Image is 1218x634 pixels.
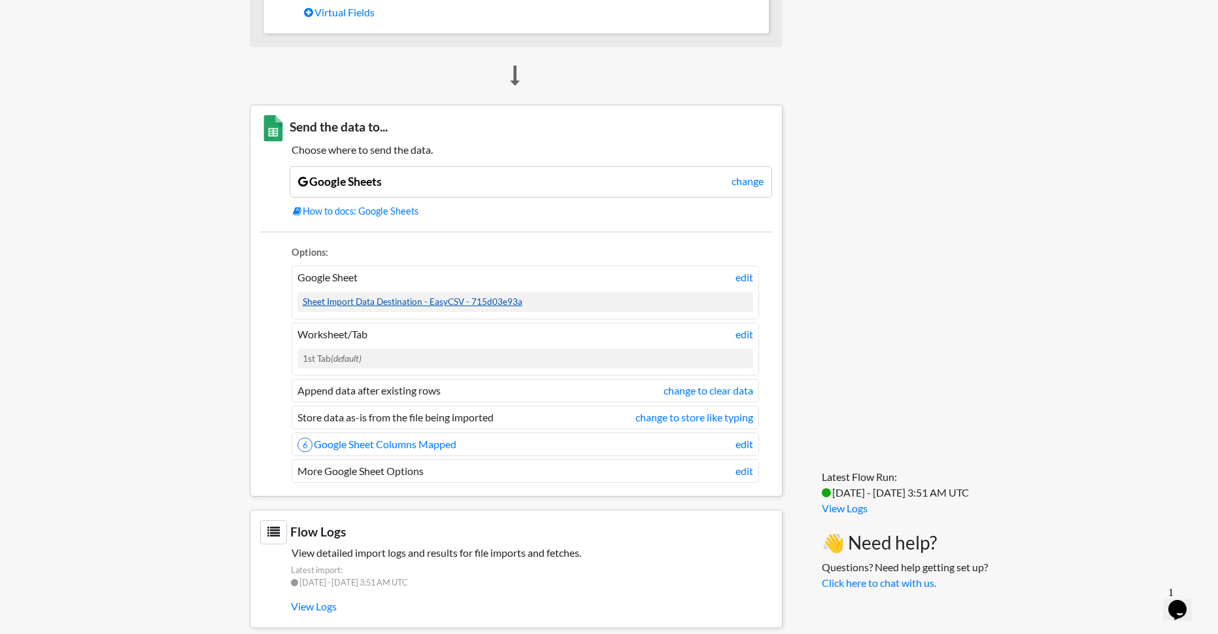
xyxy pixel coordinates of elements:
li: Store data as-is from the file being imported [292,406,759,429]
a: How to docs: Google Sheets [293,204,772,219]
li: Options: [292,245,759,263]
a: edit [736,270,753,285]
img: Google Sheets [260,115,286,141]
a: Sheet Import Data Destination - EasyCSV - 715d03e93a [303,296,522,307]
li: Google Sheet [292,266,759,319]
a: 6Google Sheet Columns Mapped [297,438,456,450]
a: View Logs [291,595,772,618]
iframe: chat widget [1163,582,1205,621]
span: 6 [297,438,313,452]
a: Virtual Fields [304,1,759,24]
a: edit [736,436,753,452]
a: change to clear data [664,383,753,398]
a: change to store like typing [635,410,753,425]
h5: Choose where to send the data. [260,143,772,156]
h3: Send the data to... [260,115,772,141]
a: Google Sheets [298,175,382,188]
h3: Flow Logs [260,520,772,544]
a: View Logs [822,502,868,514]
a: edit [736,326,753,342]
h3: 👋 Need help? [822,532,988,554]
div: 1st Tab [297,349,753,368]
span: Latest Flow Run: [DATE] - [DATE] 3:51 AM UTC [822,470,969,499]
a: edit [736,463,753,479]
li: Append data after existing rows [292,379,759,402]
p: Questions? Need help getting set up? [822,559,988,591]
h5: View detailed import logs and results for file imports and fetches. [260,546,772,559]
span: Latest import: [DATE] - [DATE] 3:51 AM UTC [260,564,772,595]
li: Worksheet/Tab [292,323,759,376]
a: Click here to chat with us. [822,576,936,589]
i: (default) [331,353,362,364]
li: More Google Sheet Options [292,459,759,483]
a: change [732,173,764,189]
